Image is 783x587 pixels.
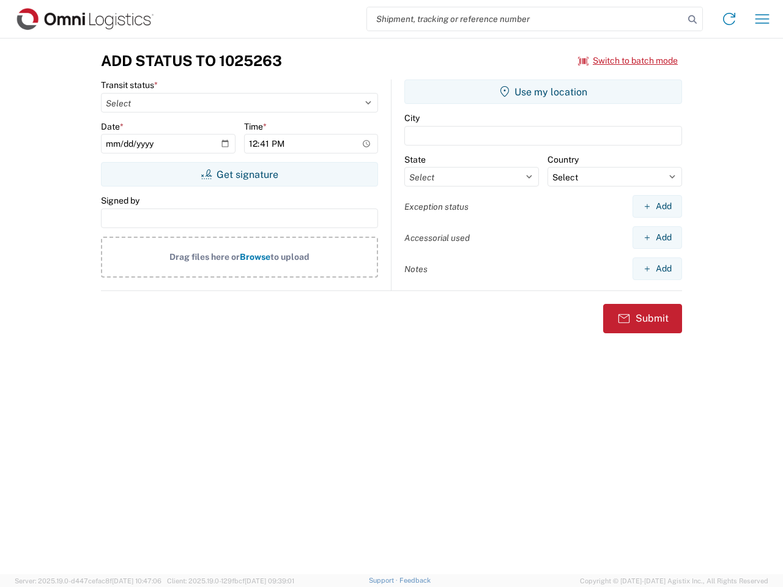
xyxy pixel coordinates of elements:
[245,577,294,585] span: [DATE] 09:39:01
[603,304,682,333] button: Submit
[101,162,378,186] button: Get signature
[240,252,270,262] span: Browse
[101,195,139,206] label: Signed by
[101,52,282,70] h3: Add Status to 1025263
[244,121,267,132] label: Time
[404,113,420,124] label: City
[633,226,682,249] button: Add
[167,577,294,585] span: Client: 2025.19.0-129fbcf
[578,51,678,71] button: Switch to batch mode
[169,252,240,262] span: Drag files here or
[404,79,682,104] button: Use my location
[101,79,158,90] label: Transit status
[112,577,161,585] span: [DATE] 10:47:06
[404,264,428,275] label: Notes
[547,154,579,165] label: Country
[367,7,684,31] input: Shipment, tracking or reference number
[404,232,470,243] label: Accessorial used
[369,577,399,584] a: Support
[404,201,469,212] label: Exception status
[399,577,431,584] a: Feedback
[101,121,124,132] label: Date
[15,577,161,585] span: Server: 2025.19.0-d447cefac8f
[270,252,310,262] span: to upload
[633,195,682,218] button: Add
[580,575,768,586] span: Copyright © [DATE]-[DATE] Agistix Inc., All Rights Reserved
[633,257,682,280] button: Add
[404,154,426,165] label: State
